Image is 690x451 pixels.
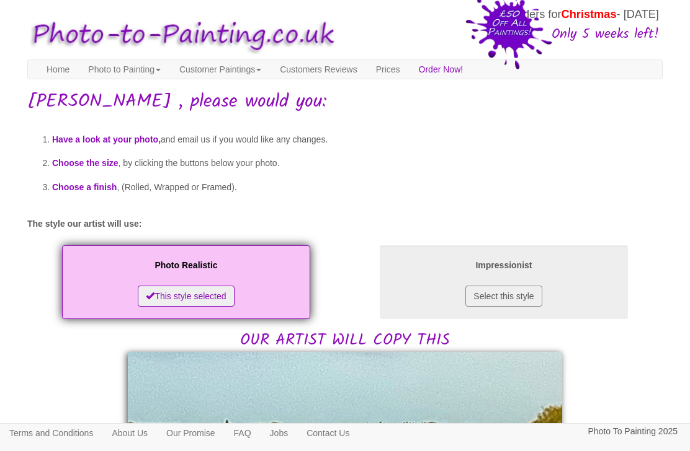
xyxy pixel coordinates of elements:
[52,175,663,199] li: , (Rolled, Wrapped or Framed).
[562,8,617,20] span: Christmas
[488,8,659,20] span: Last orders for - [DATE]
[138,286,234,307] button: This style selected
[21,12,339,59] img: Photo to Painting
[52,151,663,175] li: , by clicking the buttons below your photo.
[225,424,261,442] a: FAQ
[52,134,161,144] span: Have a look at your photo,
[410,60,473,79] a: Order Now!
[367,60,410,79] a: Prices
[37,60,79,79] a: Home
[52,182,117,192] span: Choose a finish
[102,424,157,442] a: About Us
[27,217,141,230] label: The style our artist will use:
[392,258,616,273] p: Impressionist
[52,158,119,168] span: Choose the size
[588,424,678,439] p: Photo To Painting 2025
[157,424,225,442] a: Our Promise
[27,92,663,112] h1: [PERSON_NAME] , please would you:
[52,128,663,152] li: and email us if you would like any changes.
[271,60,366,79] a: Customers Reviews
[465,286,542,307] button: Select this style
[27,242,663,349] h2: OUR ARTIST WILL COPY THIS
[79,60,170,79] a: Photo to Painting
[74,258,298,273] p: Photo Realistic
[261,424,298,442] a: Jobs
[170,60,271,79] a: Customer Paintings
[341,27,659,42] h3: Only 5 weeks left!
[297,424,359,442] a: Contact Us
